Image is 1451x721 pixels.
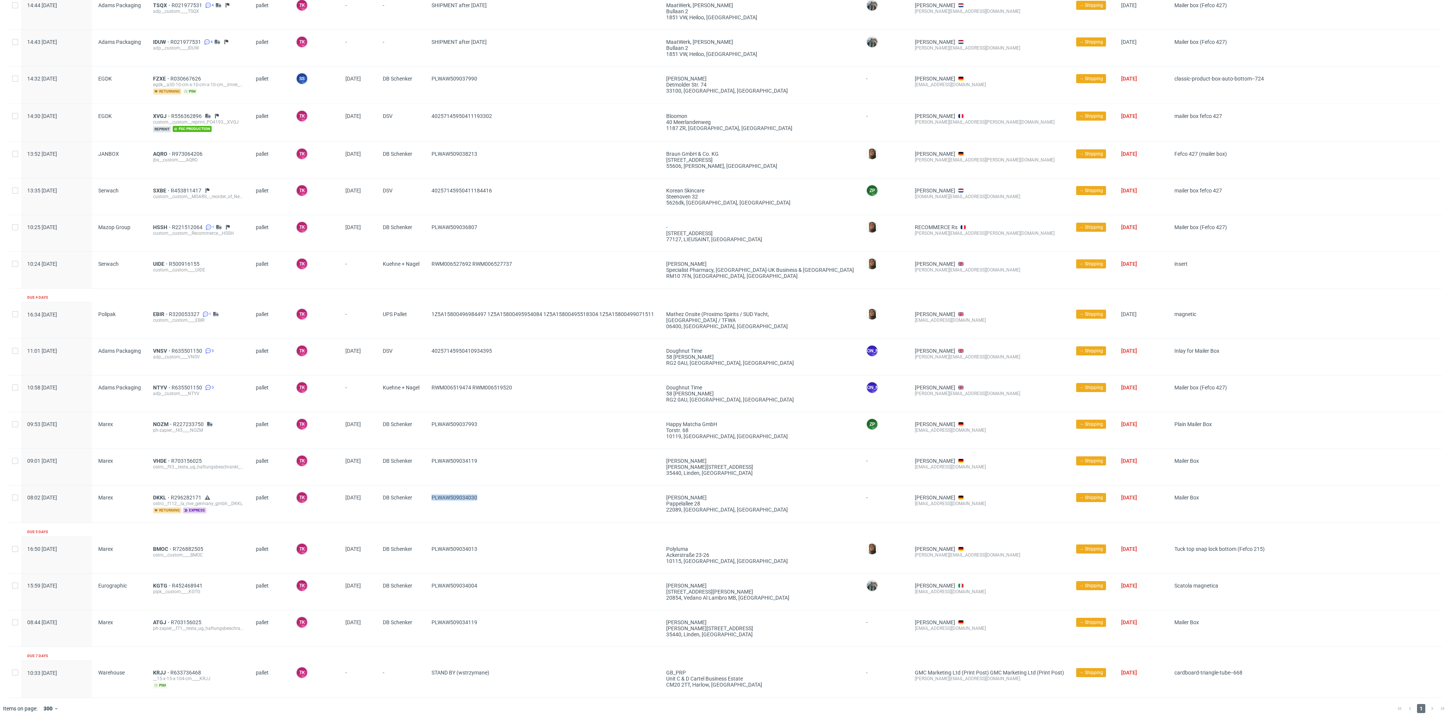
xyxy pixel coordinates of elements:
[256,224,284,242] span: pallet
[173,546,205,552] span: R726882505
[256,2,284,20] span: pallet
[1174,385,1227,391] span: Mailer box (Fefco 427)
[173,421,205,427] a: R227233750
[666,317,854,323] div: [GEOGRAPHIC_DATA] / TFWA
[170,39,203,45] span: R021977531
[153,194,244,200] div: custom__custom__MOARS_-_reorder_of_New_Gift_Box_220x150x55_16_000_units__SXBE
[666,200,854,206] div: 5626dk, [GEOGRAPHIC_DATA] , [GEOGRAPHIC_DATA]
[1121,151,1137,157] span: [DATE]
[171,113,203,119] a: R556362896
[172,2,204,8] a: R021977531
[383,113,419,132] span: DSV
[432,224,477,230] span: PLWAW509036807
[173,126,212,132] span: fsc production
[297,111,307,121] figcaption: TK
[666,113,854,119] div: bloomon
[153,391,244,397] div: adp__custom____NTYV
[1174,188,1222,194] span: mailer box fefco 427
[212,224,214,230] span: 1
[666,273,854,279] div: RM10 7FN, [GEOGRAPHIC_DATA] , [GEOGRAPHIC_DATA]
[345,2,371,20] span: -
[27,76,57,82] span: 14:32 [DATE]
[867,149,877,159] img: Angelina Marć
[666,311,854,317] div: Mathez Onsite (Proximo Spirits / SUD Yacht,
[98,39,141,45] span: Adams Packaging
[666,76,854,82] div: [PERSON_NAME]
[153,113,171,119] a: XVGJ
[383,261,419,279] span: Kuehne + Nagel
[153,267,244,273] div: custom__custom____UIDE
[1121,76,1137,82] span: [DATE]
[153,495,171,501] span: DKKL
[153,157,244,163] div: jbx__custom____AQRO
[27,151,57,157] span: 13:52 [DATE]
[153,317,244,323] div: custom__custom____EBIR
[666,360,854,366] div: RG2 0AU, [GEOGRAPHIC_DATA] , [GEOGRAPHIC_DATA]
[153,188,171,194] a: SXBE
[666,125,854,131] div: 1187 ZR, [GEOGRAPHIC_DATA] , [GEOGRAPHIC_DATA]
[915,224,958,230] a: RECOMMERCE Rs
[256,151,284,169] span: pallet
[172,385,204,391] a: R635501150
[153,458,171,464] span: VHDE
[256,113,284,132] span: pallet
[98,188,119,194] span: Serwach
[867,544,877,554] img: Angelina Marć
[170,670,203,676] a: R633736468
[256,385,284,403] span: pallet
[432,311,654,317] span: 1Z5A15800496984497 1Z5A15800495954084 1Z5A15800495518304 1Z5A15800499071511
[27,2,57,8] span: 14:44 [DATE]
[867,382,877,393] figcaption: [PERSON_NAME]
[666,236,854,242] div: 77127, LIEUSAINT , [GEOGRAPHIC_DATA]
[1174,348,1219,354] span: Inlay for Mailer Box
[1079,187,1103,194] span: → Shipping
[867,37,877,47] img: Zeniuk Magdalena
[172,583,204,589] span: R452468941
[297,185,307,196] figcaption: TK
[1174,113,1222,119] span: mailer box fefco 427
[297,37,307,47] figcaption: TK
[153,385,172,391] a: NTYV
[1079,39,1103,45] span: → Shipping
[1079,311,1103,318] span: → Shipping
[212,348,214,354] span: 3
[915,119,1064,125] div: [PERSON_NAME][EMAIL_ADDRESS][PERSON_NAME][DOMAIN_NAME]
[867,259,877,269] img: Angelina Marć
[915,354,1064,360] div: [PERSON_NAME][EMAIL_ADDRESS][DOMAIN_NAME]
[153,2,172,8] span: TSQX
[432,113,492,119] span: 40257145950411193302
[383,421,419,439] span: DB Schenker
[345,261,371,279] span: -
[1079,347,1103,354] span: → Shipping
[345,311,371,329] span: -
[867,222,877,233] img: Angelina Marć
[666,433,854,439] div: 10119, [GEOGRAPHIC_DATA] , [GEOGRAPHIC_DATA]
[915,583,955,589] a: [PERSON_NAME]
[169,261,201,267] a: R500916155
[171,188,203,194] span: R453811417
[383,76,419,95] span: DB Schenker
[915,8,1064,14] div: [PERSON_NAME][EMAIL_ADDRESS][DOMAIN_NAME]
[153,348,172,354] a: VNSV
[432,348,492,354] span: 40257145950410934395
[256,261,284,279] span: pallet
[666,348,854,354] div: Doughnut Time
[915,188,955,194] a: [PERSON_NAME]
[172,348,204,354] a: R635501150
[1121,188,1137,194] span: [DATE]
[915,317,1064,323] div: [EMAIL_ADDRESS][DOMAIN_NAME]
[432,76,477,82] span: PLWAW509037990
[98,76,112,82] span: EGDK
[98,2,141,8] span: Adams Packaging
[383,348,419,366] span: DSV
[153,119,244,125] div: custom__custom__reprint_PO4193__XVGJ
[153,39,170,45] span: IDUW
[153,88,181,95] span: returning
[1079,150,1103,157] span: → Shipping
[153,230,244,236] div: custom__custom__Recommerce__HSSH
[153,546,173,552] a: BMOC
[1174,76,1264,82] span: classic-product-box-auto-bottom--724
